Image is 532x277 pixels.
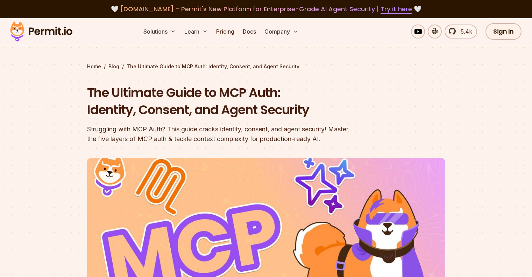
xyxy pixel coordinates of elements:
div: Struggling with MCP Auth? This guide cracks identity, consent, and agent security! Master the fiv... [87,124,356,144]
img: Permit logo [7,20,76,43]
span: 5.4k [456,27,472,36]
button: Company [262,25,301,39]
button: Solutions [141,25,179,39]
a: Pricing [213,25,237,39]
a: Home [87,63,101,70]
a: Try it here [381,5,412,14]
span: [DOMAIN_NAME] - Permit's New Platform for Enterprise-Grade AI Agent Security | [120,5,412,13]
a: Docs [240,25,259,39]
div: 🤍 🤍 [17,4,515,14]
a: Sign In [485,23,522,40]
a: Blog [108,63,119,70]
h1: The Ultimate Guide to MCP Auth: Identity, Consent, and Agent Security [87,84,356,119]
a: 5.4k [445,25,477,39]
div: / / [87,63,445,70]
button: Learn [182,25,211,39]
